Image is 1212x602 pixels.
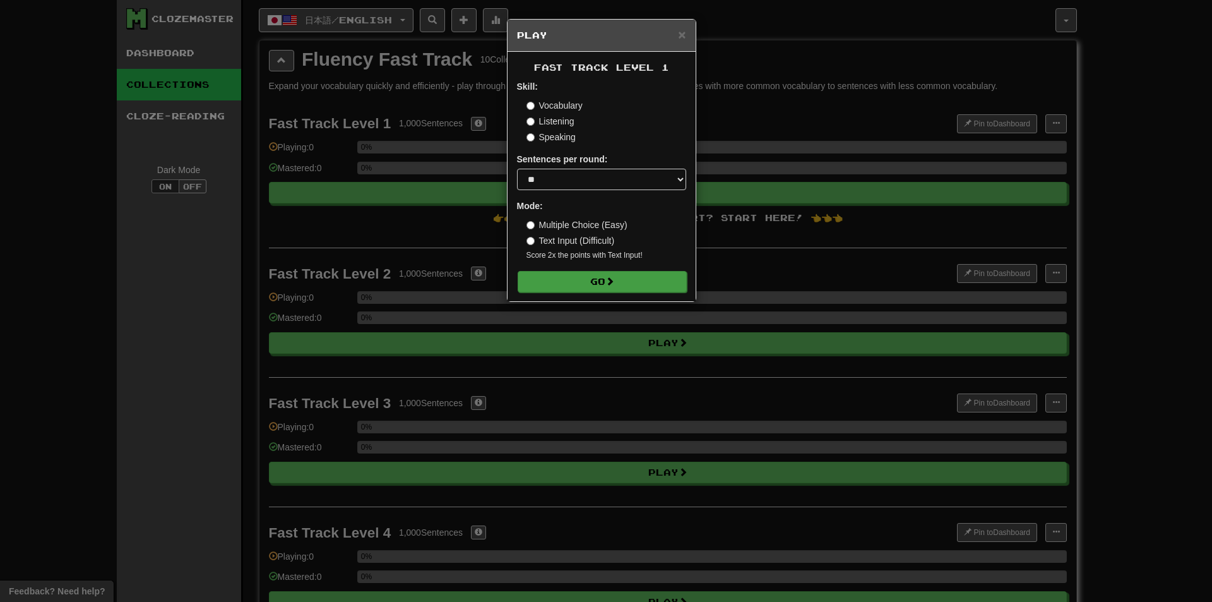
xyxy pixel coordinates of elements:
[526,102,535,110] input: Vocabulary
[526,219,627,231] label: Multiple Choice (Easy)
[526,133,535,141] input: Speaking
[678,28,686,41] button: Close
[517,153,608,166] label: Sentences per round:
[517,81,538,92] strong: Skill:
[526,234,615,247] label: Text Input (Difficult)
[518,271,687,292] button: Go
[526,117,535,126] input: Listening
[526,99,583,112] label: Vocabulary
[526,250,686,261] small: Score 2x the points with Text Input !
[526,115,574,128] label: Listening
[526,237,535,245] input: Text Input (Difficult)
[517,29,686,42] h5: Play
[678,27,686,42] span: ×
[526,131,576,143] label: Speaking
[526,221,535,229] input: Multiple Choice (Easy)
[517,201,543,211] strong: Mode:
[534,62,669,73] span: Fast Track Level 1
